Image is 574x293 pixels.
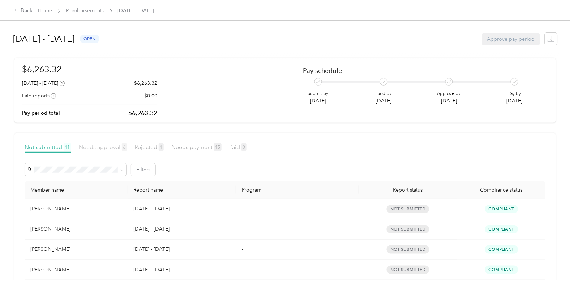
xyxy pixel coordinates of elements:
div: [PERSON_NAME] [30,205,122,213]
p: [DATE] [507,97,523,105]
td: - [236,199,359,219]
th: Report name [128,181,236,199]
p: [DATE] [376,97,392,105]
h2: Pay schedule [303,67,536,74]
span: Compliant [485,205,518,213]
p: Pay period total [22,109,60,117]
td: - [236,240,359,260]
p: [DATE] - [DATE] [134,266,230,274]
div: [PERSON_NAME] [30,245,122,253]
p: Fund by [376,91,392,97]
span: not submitted [387,245,429,254]
span: Paid [229,144,247,150]
span: 6 [122,143,127,151]
p: $0.00 [144,92,157,100]
span: Compliant [485,245,518,254]
div: Back [14,6,33,15]
td: - [236,219,359,240]
p: [DATE] - [DATE] [134,245,230,253]
span: [DATE] - [DATE] [118,7,154,14]
p: Submit by [308,91,329,97]
span: 11 [64,143,71,151]
span: Needs approval [79,144,127,150]
span: not submitted [387,266,429,274]
div: [PERSON_NAME] [30,266,122,274]
div: Late reports [22,92,56,100]
p: [DATE] - [DATE] [134,225,230,233]
p: [DATE] - [DATE] [134,205,230,213]
button: Filters [131,163,155,176]
div: [DATE] - [DATE] [22,79,65,87]
p: Approve by [437,91,461,97]
p: [DATE] [308,97,329,105]
div: [PERSON_NAME] [30,225,122,233]
th: Member name [25,181,128,199]
span: 1 [159,143,164,151]
span: not submitted [387,225,429,233]
p: Pay by [507,91,523,97]
span: Rejected [134,144,164,150]
p: $6,263.32 [128,109,157,118]
span: 15 [214,143,222,151]
span: Not submitted [25,144,71,150]
p: $6,263.32 [134,79,157,87]
span: Compliant [485,266,518,274]
span: open [80,35,99,43]
span: Compliance status [463,187,540,193]
a: Home [38,8,52,14]
p: [DATE] [437,97,461,105]
span: Report status [365,187,451,193]
h1: $6,263.32 [22,63,157,75]
span: Needs payment [171,144,222,150]
a: Reimbursements [66,8,104,14]
h1: [DATE] - [DATE] [13,30,75,48]
td: - [236,260,359,280]
iframe: Everlance-gr Chat Button Frame [534,253,574,293]
span: 0 [241,143,247,151]
span: not submitted [387,205,429,213]
th: Program [236,181,359,199]
div: Member name [30,187,122,193]
span: Compliant [485,225,518,233]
